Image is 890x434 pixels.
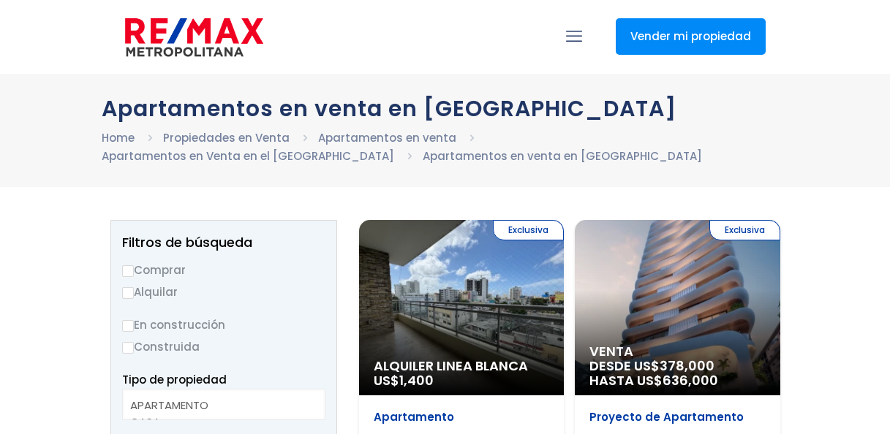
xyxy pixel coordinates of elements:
span: US$ [374,371,434,389]
a: Vender mi propiedad [616,18,766,55]
label: En construcción [122,316,325,334]
h1: Apartamentos en venta en [GEOGRAPHIC_DATA] [102,96,789,121]
a: Home [102,130,135,145]
option: CASA [130,414,306,430]
span: 378,000 [660,357,714,375]
span: DESDE US$ [589,359,766,388]
label: Construida [122,338,325,356]
label: Alquilar [122,283,325,301]
p: Proyecto de Apartamento [589,410,766,425]
input: En construcción [122,320,134,332]
span: Exclusiva [493,220,564,240]
h2: Filtros de búsqueda [122,235,325,250]
img: remax-metropolitana-logo [125,15,263,59]
input: Comprar [122,265,134,277]
input: Alquilar [122,287,134,299]
a: Propiedades en Venta [163,130,290,145]
a: Apartamentos en venta en [GEOGRAPHIC_DATA] [423,148,702,164]
span: Exclusiva [709,220,780,240]
input: Construida [122,342,134,354]
span: Venta [589,344,766,359]
span: Alquiler Linea Blanca [374,359,550,373]
span: Tipo de propiedad [122,372,227,387]
span: 636,000 [663,371,718,389]
a: mobile menu [562,24,587,49]
a: Apartamentos en Venta en el [GEOGRAPHIC_DATA] [102,148,394,164]
span: HASTA US$ [589,373,766,388]
option: APARTAMENTO [130,397,306,414]
label: Comprar [122,261,325,279]
p: Apartamento [374,410,550,425]
a: Apartamentos en venta [318,130,456,145]
span: 1,400 [399,371,434,389]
